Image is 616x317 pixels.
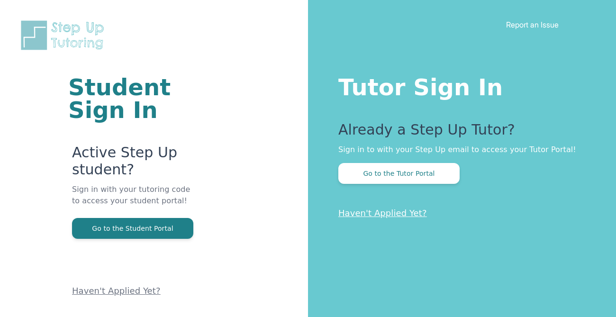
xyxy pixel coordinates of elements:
[72,218,193,239] button: Go to the Student Portal
[19,19,110,52] img: Step Up Tutoring horizontal logo
[338,208,427,218] a: Haven't Applied Yet?
[68,76,194,121] h1: Student Sign In
[338,163,460,184] button: Go to the Tutor Portal
[72,224,193,233] a: Go to the Student Portal
[72,144,194,184] p: Active Step Up student?
[338,121,578,144] p: Already a Step Up Tutor?
[506,20,559,29] a: Report an Issue
[338,169,460,178] a: Go to the Tutor Portal
[338,72,578,99] h1: Tutor Sign In
[338,144,578,155] p: Sign in to with your Step Up email to access your Tutor Portal!
[72,286,161,296] a: Haven't Applied Yet?
[72,184,194,218] p: Sign in with your tutoring code to access your student portal!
